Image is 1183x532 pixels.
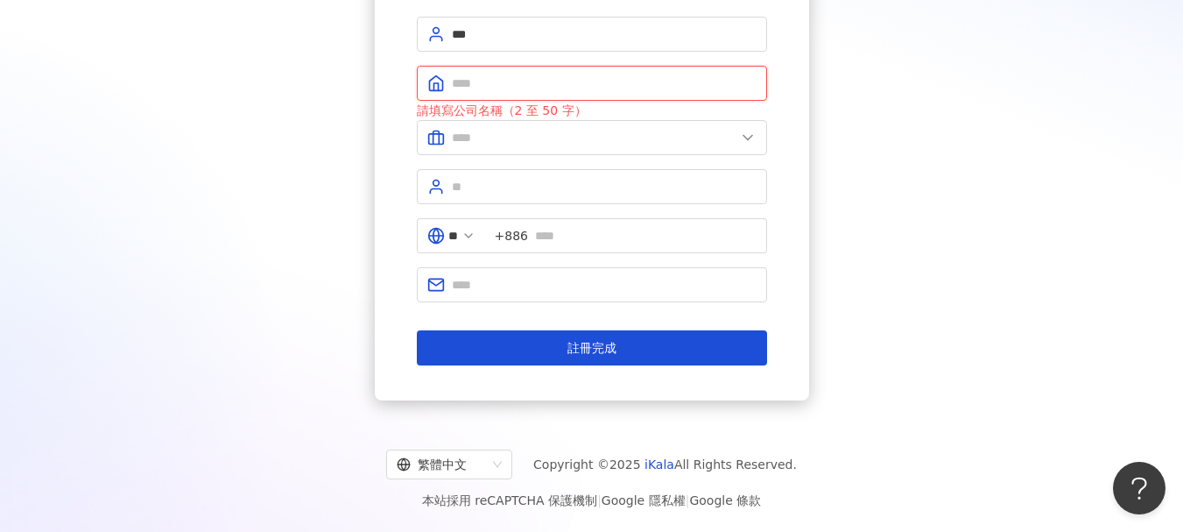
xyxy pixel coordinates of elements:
a: Google 隱私權 [602,493,686,507]
a: Google 條款 [689,493,761,507]
span: 本站採用 reCAPTCHA 保護機制 [422,490,761,511]
span: | [597,493,602,507]
span: | [686,493,690,507]
iframe: Help Scout Beacon - Open [1113,462,1165,514]
span: +886 [495,226,528,245]
a: iKala [644,458,674,472]
span: 註冊完成 [567,341,616,355]
div: 請填寫公司名稱（2 至 50 字） [417,101,767,120]
button: 註冊完成 [417,330,767,365]
span: Copyright © 2025 All Rights Reserved. [533,454,797,475]
div: 繁體中文 [397,450,486,479]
